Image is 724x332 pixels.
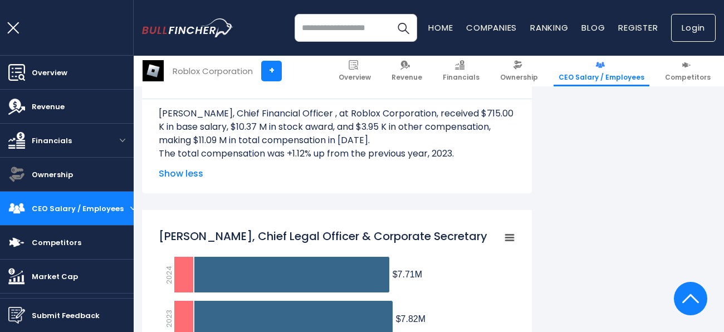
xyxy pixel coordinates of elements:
span: Ownership [32,169,73,180]
a: Home [428,22,453,33]
img: bullfincher logo [142,18,233,38]
span: Show less [159,167,515,180]
span: Revenue [32,101,65,113]
span: Submit Feedback [32,310,100,321]
div: Roblox Corporation [173,65,253,77]
a: Overview [334,56,376,86]
tspan: $7.71M [393,270,422,279]
a: Competitors [660,56,716,86]
span: Competitors [665,73,711,82]
a: Ranking [530,22,568,33]
span: Market Cap [32,271,78,282]
span: CEO Salary / Employees [559,73,644,82]
span: Financials [443,73,480,82]
button: open menu [111,138,134,143]
span: Competitors [32,237,81,248]
a: + [261,61,282,81]
a: Financials [438,56,485,86]
a: Login [671,14,716,42]
span: Revenue [392,73,422,82]
text: 2024 [164,266,174,284]
span: Ownership [500,73,538,82]
span: Financials [32,135,72,147]
tspan: $7.82M [396,314,425,324]
a: Blog [581,22,605,33]
img: RBLX logo [143,60,164,81]
button: Search [389,14,417,42]
a: Revenue [387,56,427,86]
text: 2023 [164,310,174,328]
a: Companies [466,22,517,33]
a: Ownership [495,56,543,86]
img: Ownership [8,166,25,183]
p: The total compensation was +1.12% up from the previous year, 2023. [159,147,515,160]
span: CEO Salary / Employees [32,203,124,214]
button: open menu [130,206,136,211]
a: Register [618,22,658,33]
tspan: [PERSON_NAME], Chief Legal Officer & Corporate Secretary ​ [159,228,490,244]
span: Overview [32,67,67,79]
p: [PERSON_NAME], Chief Financial Officer ​, at Roblox Corporation, received $715.00 K in base salar... [159,107,515,147]
span: Overview [339,73,371,82]
a: CEO Salary / Employees [554,56,649,86]
a: Go to homepage [142,18,233,38]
